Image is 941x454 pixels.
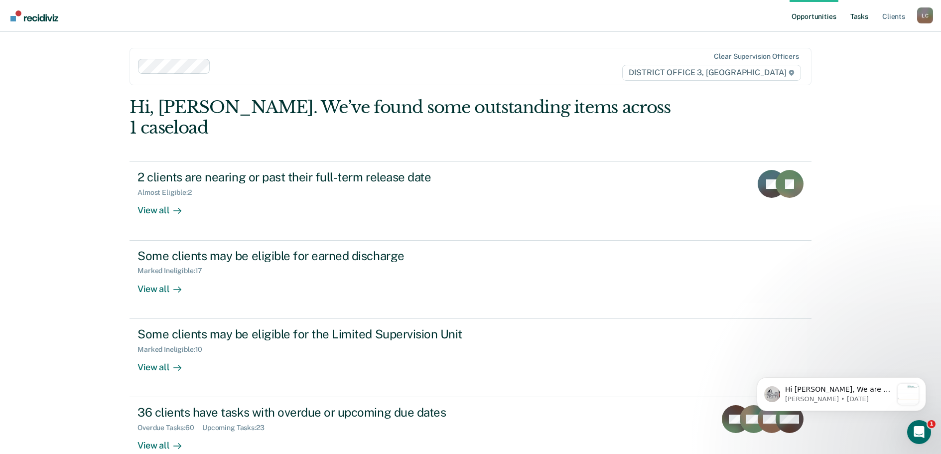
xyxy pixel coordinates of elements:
div: Some clients may be eligible for earned discharge [137,249,487,263]
div: Overdue Tasks : 60 [137,424,202,432]
div: View all [137,353,193,373]
div: Some clients may be eligible for the Limited Supervision Unit [137,327,487,341]
p: Message from Kim, sent 1w ago [43,37,151,46]
div: 36 clients have tasks with overdue or upcoming due dates [137,405,487,420]
span: 1 [928,420,936,428]
a: Some clients may be eligible for the Limited Supervision UnitMarked Ineligible:10View all [130,319,811,397]
div: L C [917,7,933,23]
div: View all [137,197,193,216]
a: Some clients may be eligible for earned dischargeMarked Ineligible:17View all [130,241,811,319]
img: Recidiviz [10,10,58,21]
div: View all [137,432,193,452]
iframe: Intercom notifications message [742,357,941,427]
iframe: Intercom live chat [907,420,931,444]
div: Marked Ineligible : 10 [137,345,210,354]
a: 2 clients are nearing or past their full-term release dateAlmost Eligible:2View all [130,161,811,240]
div: Clear supervision officers [714,52,799,61]
div: Upcoming Tasks : 23 [202,424,272,432]
button: Profile dropdown button [917,7,933,23]
div: Hi, [PERSON_NAME]. We’ve found some outstanding items across 1 caseload [130,97,675,138]
span: Hi [PERSON_NAME], We are so excited to announce a brand new feature: AI case note search! 📣 Findi... [43,28,151,284]
div: View all [137,275,193,295]
div: Almost Eligible : 2 [137,188,200,197]
div: 2 clients are nearing or past their full-term release date [137,170,487,184]
span: DISTRICT OFFICE 3, [GEOGRAPHIC_DATA] [622,65,801,81]
div: Marked Ineligible : 17 [137,267,210,275]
